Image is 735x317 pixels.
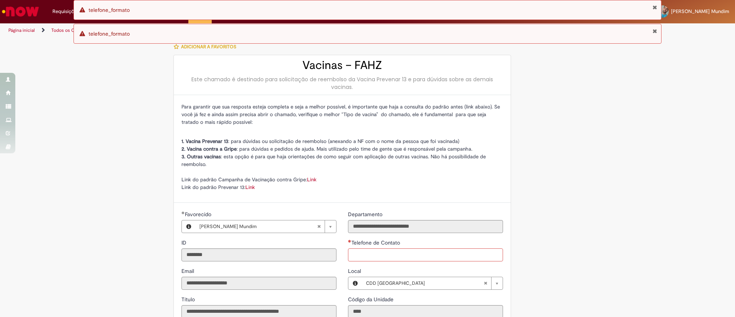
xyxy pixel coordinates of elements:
span: CDD [GEOGRAPHIC_DATA] [366,277,483,289]
strong: 3. Outras vacinas [181,153,221,160]
span: Obrigatório Preenchido [181,211,185,214]
span: Adicionar a Favoritos [181,44,236,50]
span: Somente leitura - Email [181,268,196,274]
a: [PERSON_NAME] MundimLimpar campo Favorecido [196,220,336,233]
label: Somente leitura - ID [181,239,188,246]
span: Somente leitura - Código da Unidade [348,296,395,303]
span: : para dúvidas ou solicitação de reembolso (anexando a NF com o nome da pessoa que foi vacinada) [181,138,459,145]
button: Favorecido, Visualizar este registro Clayton Rocha Mundim [182,220,196,233]
abbr: Limpar campo Local [480,277,491,289]
strong: 1. Vacina Prevenar 13 [181,138,228,145]
span: Necessários [348,240,351,243]
h2: Vacinas – FAHZ [181,59,503,72]
input: Email [181,277,336,290]
span: [PERSON_NAME] Mundim [199,220,317,233]
span: telefone_formato [88,7,130,13]
span: Somente leitura - Título [181,296,196,303]
label: Somente leitura - Código da Unidade [348,296,395,303]
a: Todos os Catálogos [51,27,92,33]
a: Página inicial [8,27,35,33]
span: Necessários - Favorecido [185,211,213,218]
label: Somente leitura - Título [181,296,196,303]
a: Link [245,184,255,191]
a: CDD [GEOGRAPHIC_DATA]Limpar campo Local [362,277,503,289]
input: ID [181,248,336,261]
span: Link do padrão Campanha de Vacinação contra Gripe: [181,176,317,183]
span: Local [348,268,363,274]
span: Link do padrão Prevenar 13: [181,184,255,191]
span: telefone_formato [88,30,130,37]
span: Somente leitura - Departamento [348,211,384,218]
label: Somente leitura - Email [181,267,196,275]
span: : esta opção é para que haja orientações de como seguir com aplicação de outras vacinas. Não há p... [181,153,486,168]
span: Telefone de Contato [351,239,402,246]
span: : para dúvidas e pedidos de ajuda. Mais utilizado pelo time de gente que é responsável pela campa... [181,146,472,152]
abbr: Limpar campo Favorecido [313,220,325,233]
input: Telefone de Contato [348,248,503,261]
span: [PERSON_NAME] Mundim [671,8,729,15]
label: Somente leitura - Departamento [348,210,384,218]
span: Requisições [52,8,79,15]
span: Para garantir que sua resposta esteja completa e seja a melhor possível, é importante que haja a ... [181,103,500,125]
img: ServiceNow [1,4,40,19]
button: Local, Visualizar este registro CDD Uberlândia [348,277,362,289]
input: Departamento [348,220,503,233]
div: Este chamado é destinado para solicitação de reembolso da Vacina Prevenar 13 e para dúvidas sobre... [181,76,503,91]
button: Fechar Notificação [652,28,657,34]
ul: Trilhas de página [6,23,484,38]
strong: 2. Vacina contra a Gripe [181,146,237,152]
button: Fechar Notificação [652,4,657,10]
a: Link [307,176,317,183]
